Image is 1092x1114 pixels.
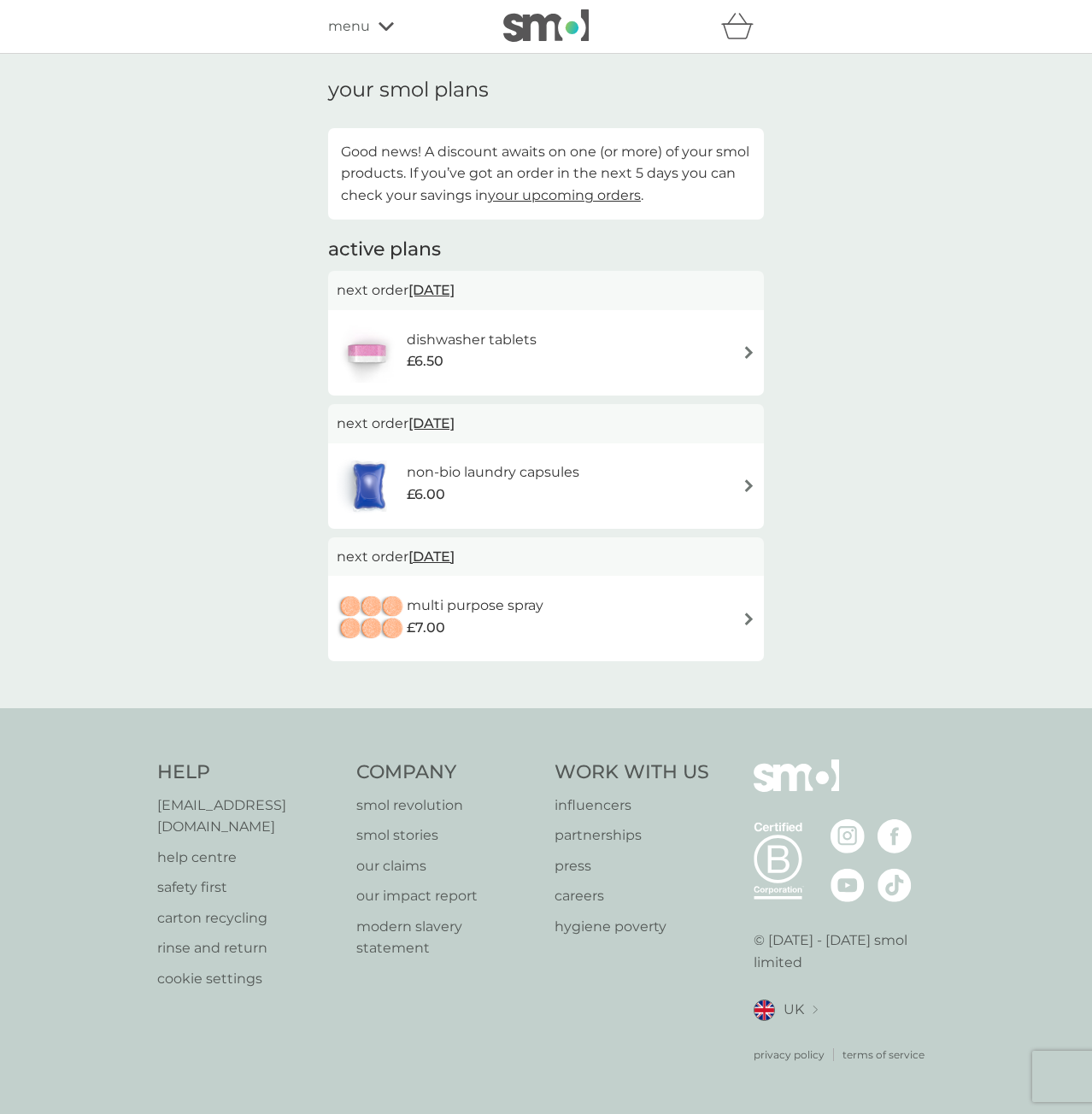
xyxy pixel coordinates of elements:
img: visit the smol Youtube page [831,868,865,902]
a: partnerships [555,824,709,847]
img: arrow right [743,346,755,359]
p: © [DATE] - [DATE] smol limited [754,929,936,973]
img: arrow right [743,613,755,625]
h2: active plans [328,237,764,263]
p: next order [337,413,755,435]
a: privacy policy [754,1047,825,1063]
a: press [555,855,709,877]
p: next order [337,546,755,568]
img: smol [503,9,589,42]
a: carton recycling [157,907,339,929]
a: cookie settings [157,968,339,990]
img: UK flag [754,1000,775,1021]
span: £7.00 [407,617,445,639]
a: careers [555,885,709,907]
img: visit the smol Tiktok page [878,868,912,902]
a: rinse and return [157,937,339,959]
img: multi purpose spray [337,589,407,648]
a: modern slavery statement [356,916,538,959]
h4: Work With Us [555,759,709,786]
img: non-bio laundry capsules [337,456,402,516]
img: dishwasher tablets [337,323,396,383]
a: your upcoming orders [488,187,641,203]
a: hygiene poverty [555,916,709,938]
a: terms of service [842,1047,925,1063]
a: influencers [555,794,709,817]
span: [DATE] [408,407,455,440]
p: next order [337,279,755,302]
img: smol [754,759,839,818]
a: smol stories [356,824,538,847]
h4: Help [157,759,339,786]
h6: dishwasher tablets [407,329,537,351]
p: Good news! A discount awaits on one (or more) of your smol products. If you’ve got an order in th... [341,141,751,207]
h6: multi purpose spray [407,595,543,617]
a: [EMAIL_ADDRESS][DOMAIN_NAME] [157,794,339,838]
img: visit the smol Facebook page [878,819,912,853]
span: [DATE] [408,540,455,573]
h1: your smol plans [328,78,764,103]
a: help centre [157,847,339,869]
a: safety first [157,877,339,899]
a: our impact report [356,885,538,907]
a: our claims [356,855,538,877]
span: £6.50 [407,350,443,372]
span: [DATE] [408,273,455,307]
h4: Company [356,759,538,786]
img: arrow right [743,479,755,492]
div: basket [721,9,764,44]
a: smol revolution [356,794,538,817]
img: select a new location [813,1006,818,1015]
span: UK [784,999,804,1021]
h6: non-bio laundry capsules [407,461,579,484]
img: visit the smol Instagram page [831,819,865,853]
span: menu [328,15,370,38]
span: £6.00 [407,484,445,506]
